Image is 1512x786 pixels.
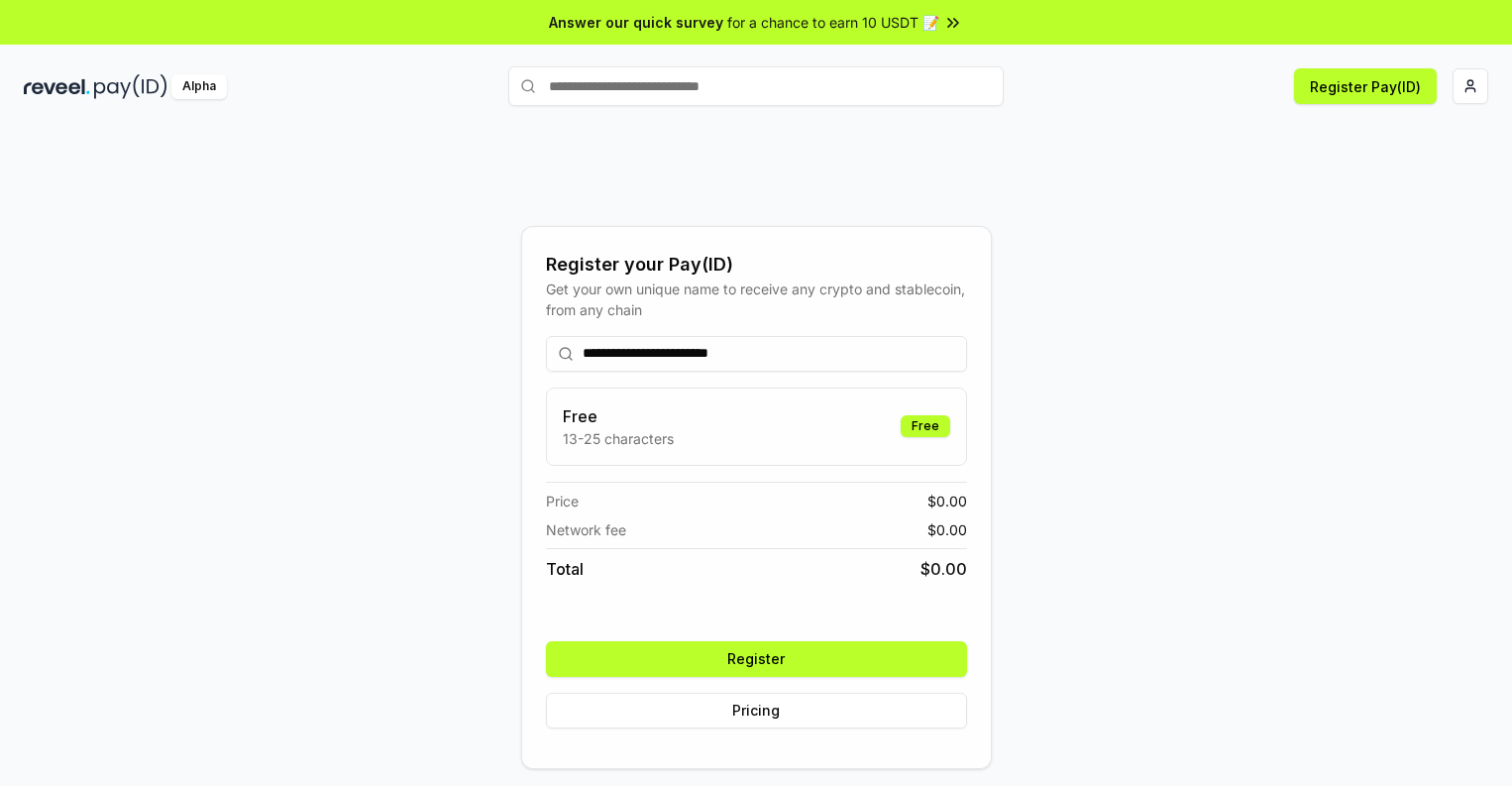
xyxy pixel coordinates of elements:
[24,74,90,99] img: reveel_dark
[563,428,674,449] p: 13-25 characters
[546,279,967,320] div: Get your own unique name to receive any crypto and stablecoin, from any chain
[94,74,167,99] img: pay_id
[920,557,967,581] span: $ 0.00
[546,491,579,511] span: Price
[1294,68,1437,104] button: Register Pay(ID)
[546,251,967,279] div: Register your Pay(ID)
[549,12,723,33] span: Answer our quick survey
[927,519,967,540] span: $ 0.00
[546,693,967,729] button: Pricing
[546,641,967,677] button: Register
[901,415,950,437] div: Free
[171,74,227,99] div: Alpha
[727,12,939,33] span: for a chance to earn 10 USDT 📝
[563,404,674,428] h3: Free
[546,557,584,581] span: Total
[546,519,626,540] span: Network fee
[927,491,967,511] span: $ 0.00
